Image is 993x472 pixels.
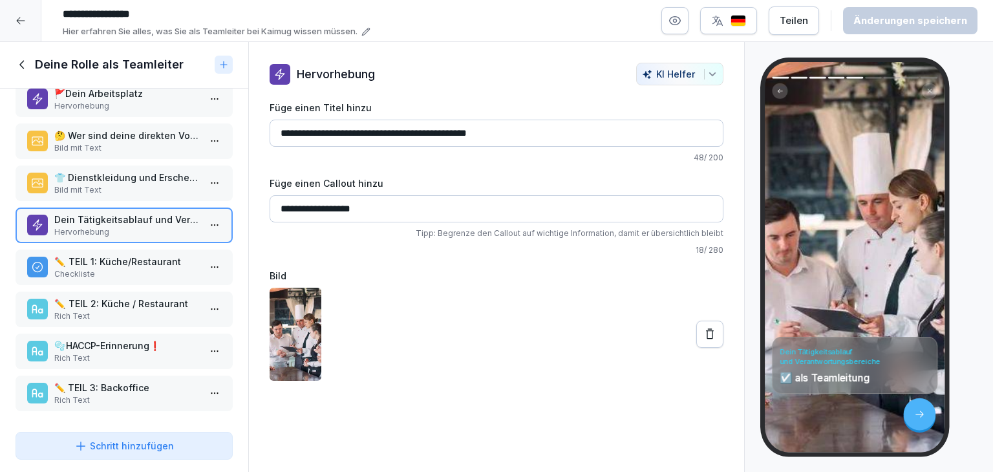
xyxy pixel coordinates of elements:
[54,129,199,142] p: 🤔 Wer sind deine direkten Vorgesetzten?
[54,87,199,100] p: 🚩Dein Arbeitsplatz
[270,152,723,164] p: 48 / 200
[35,57,184,72] h1: Deine Rolle als Teamleiter
[54,352,199,364] p: Rich Text
[769,6,819,35] button: Teilen
[63,25,358,38] p: Hier erfahren Sie alles, was Sie als Teamleiter bei Kaimug wissen müssen.
[54,310,199,322] p: Rich Text
[270,228,723,239] p: Tipp: Begrenze den Callout auf wichtige Information, damit er übersichtlich bleibt
[270,288,321,381] img: cllexhptz000e376ryiyxltc8.jpg
[54,394,199,406] p: Rich Text
[54,213,199,226] p: Dein Tätigkeitsablauf und Verantwortungsbereiche
[16,334,233,369] div: 🫧 HACCP-Erinnerung❗Rich Text
[636,63,723,85] button: KI Helfer
[16,292,233,327] div: ✏️ TEIL 2: Küche / RestaurantRich Text
[731,15,746,27] img: de.svg
[642,69,718,80] div: KI Helfer
[270,101,723,114] label: Füge einen Titel hinzu
[54,184,199,196] p: Bild mit Text
[54,268,199,280] p: Checkliste
[54,100,199,112] p: Hervorhebung
[16,123,233,159] div: 🤔 Wer sind deine direkten Vorgesetzten?Bild mit Text
[54,226,199,238] p: Hervorhebung
[16,208,233,243] div: Dein Tätigkeitsablauf und VerantwortungsbereicheHervorhebung
[54,142,199,154] p: Bild mit Text
[16,81,233,117] div: 🚩Dein ArbeitsplatzHervorhebung
[16,166,233,201] div: 👕 Dienstkleidung und Erscheinungsbild:Bild mit Text
[16,250,233,285] div: ✏️ TEIL 1: Küche/RestaurantCheckliste
[54,297,199,310] p: ✏️ TEIL 2: Küche / Restaurant
[54,339,199,352] p: 🫧 HACCP-Erinnerung❗
[16,432,233,460] button: Schritt hinzufügen
[780,347,930,367] h4: Dein Tätigkeitsablauf und Verantwortungsbereiche
[54,381,199,394] p: ✏️ TEIL 3: Backoffice
[74,439,174,453] div: Schritt hinzufügen
[16,376,233,411] div: ✏️ TEIL 3: BackofficeRich Text
[270,177,723,190] label: Füge einen Callout hinzu
[780,371,930,384] p: ☑️ als Teamleitung
[54,171,199,184] p: 👕 Dienstkleidung und Erscheinungsbild:
[780,14,808,28] div: Teilen
[297,65,375,83] p: Hervorhebung
[843,7,977,34] button: Änderungen speichern
[270,244,723,256] p: 18 / 280
[54,255,199,268] p: ✏️ TEIL 1: Küche/Restaurant
[270,269,723,283] label: Bild
[853,14,967,28] div: Änderungen speichern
